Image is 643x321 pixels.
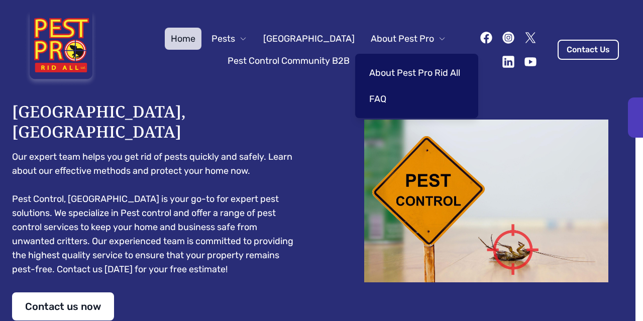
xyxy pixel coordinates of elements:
[371,32,434,46] span: About Pest Pro
[257,28,361,50] a: [GEOGRAPHIC_DATA]
[363,62,466,84] a: About Pest Pro Rid All
[24,12,98,87] img: Pest Pro Rid All
[165,28,201,50] a: Home
[12,292,114,320] a: Contact us now
[222,50,368,72] button: Pest Control Community B2B
[406,50,452,72] a: Contact
[228,54,350,68] span: Pest Control Community B2B
[342,120,631,282] img: Dead cockroach on floor with caution sign pest control
[12,81,301,142] h1: PEST PRO RID ALL Local Pest Control [GEOGRAPHIC_DATA], [GEOGRAPHIC_DATA]
[558,40,619,60] a: Contact Us
[211,32,235,46] span: Pests
[205,28,253,50] button: Pests
[363,88,466,110] a: FAQ
[12,150,301,276] pre: Our expert team helps you get rid of pests quickly and safely. Learn about our effective methods ...
[372,50,402,72] a: Blog
[365,28,452,50] button: About Pest Pro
